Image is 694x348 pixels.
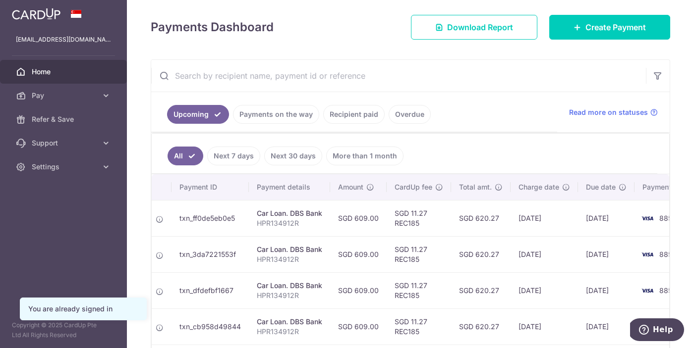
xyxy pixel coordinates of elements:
input: Search by recipient name, payment id or reference [151,60,646,92]
h4: Payments Dashboard [151,18,274,36]
a: Create Payment [549,15,670,40]
div: You are already signed in [28,304,138,314]
span: 8850 [659,286,677,295]
td: txn_dfdefbf1667 [172,272,249,308]
span: CardUp fee [395,182,432,192]
td: txn_ff0de5eb0e5 [172,200,249,236]
td: [DATE] [578,308,635,345]
td: SGD 11.27 REC185 [387,272,451,308]
span: 8850 [659,250,677,258]
a: Download Report [411,15,537,40]
td: SGD 11.27 REC185 [387,200,451,236]
span: Create Payment [585,21,646,33]
th: Payment details [249,174,330,200]
span: Pay [32,91,97,100]
td: txn_3da7221553f [172,236,249,272]
td: SGD 620.27 [451,272,511,308]
td: SGD 11.27 REC185 [387,236,451,272]
p: [EMAIL_ADDRESS][DOMAIN_NAME] [16,35,111,45]
span: Settings [32,162,97,172]
td: SGD 620.27 [451,200,511,236]
td: SGD 609.00 [330,308,387,345]
span: 8850 [659,214,677,222]
span: Amount [338,182,363,192]
span: Download Report [447,21,513,33]
a: Next 30 days [264,147,322,165]
a: Overdue [389,105,431,124]
img: Bank Card [637,249,657,260]
span: Charge date [519,182,559,192]
div: Car Loan. DBS Bank [257,281,322,291]
a: Next 7 days [207,147,260,165]
p: HPR134912R [257,291,322,300]
td: [DATE] [578,200,635,236]
td: [DATE] [578,272,635,308]
td: [DATE] [578,236,635,272]
td: SGD 609.00 [330,236,387,272]
td: SGD 620.27 [451,236,511,272]
p: HPR134912R [257,254,322,264]
div: Car Loan. DBS Bank [257,317,322,327]
span: Total amt. [459,182,492,192]
iframe: Opens a widget where you can find more information [630,318,684,343]
td: txn_cb958d49844 [172,308,249,345]
td: [DATE] [511,236,578,272]
span: Refer & Save [32,114,97,124]
div: Car Loan. DBS Bank [257,208,322,218]
span: Due date [586,182,616,192]
th: Payment ID [172,174,249,200]
a: More than 1 month [326,147,404,165]
a: Recipient paid [323,105,385,124]
a: Payments on the way [233,105,319,124]
td: [DATE] [511,308,578,345]
td: SGD 609.00 [330,272,387,308]
td: [DATE] [511,200,578,236]
a: Read more on statuses [569,107,658,117]
td: SGD 609.00 [330,200,387,236]
td: SGD 11.27 REC185 [387,308,451,345]
a: Upcoming [167,105,229,124]
div: Car Loan. DBS Bank [257,245,322,254]
img: CardUp [12,8,60,20]
td: [DATE] [511,272,578,308]
img: Bank Card [637,285,657,297]
p: HPR134912R [257,218,322,228]
p: HPR134912R [257,327,322,337]
a: All [168,147,203,165]
span: Read more on statuses [569,107,648,117]
img: Bank Card [637,212,657,224]
td: SGD 620.27 [451,308,511,345]
span: Home [32,67,97,77]
span: Support [32,138,97,148]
